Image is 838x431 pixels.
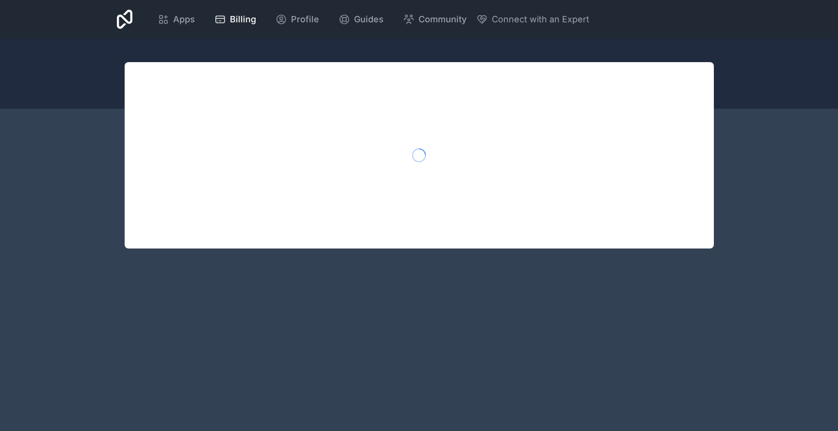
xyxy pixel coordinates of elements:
[268,9,327,30] a: Profile
[331,9,391,30] a: Guides
[476,13,589,26] button: Connect with an Expert
[492,13,589,26] span: Connect with an Expert
[354,13,384,26] span: Guides
[230,13,256,26] span: Billing
[291,13,319,26] span: Profile
[150,9,203,30] a: Apps
[173,13,195,26] span: Apps
[207,9,264,30] a: Billing
[419,13,467,26] span: Community
[395,9,474,30] a: Community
